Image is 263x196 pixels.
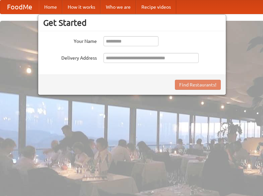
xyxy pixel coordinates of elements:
[136,0,176,14] a: Recipe videos
[101,0,136,14] a: Who we are
[62,0,101,14] a: How it works
[175,80,221,90] button: Find Restaurants!
[43,53,97,61] label: Delivery Address
[0,0,39,14] a: FoodMe
[39,0,62,14] a: Home
[43,18,221,28] h3: Get Started
[43,36,97,45] label: Your Name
